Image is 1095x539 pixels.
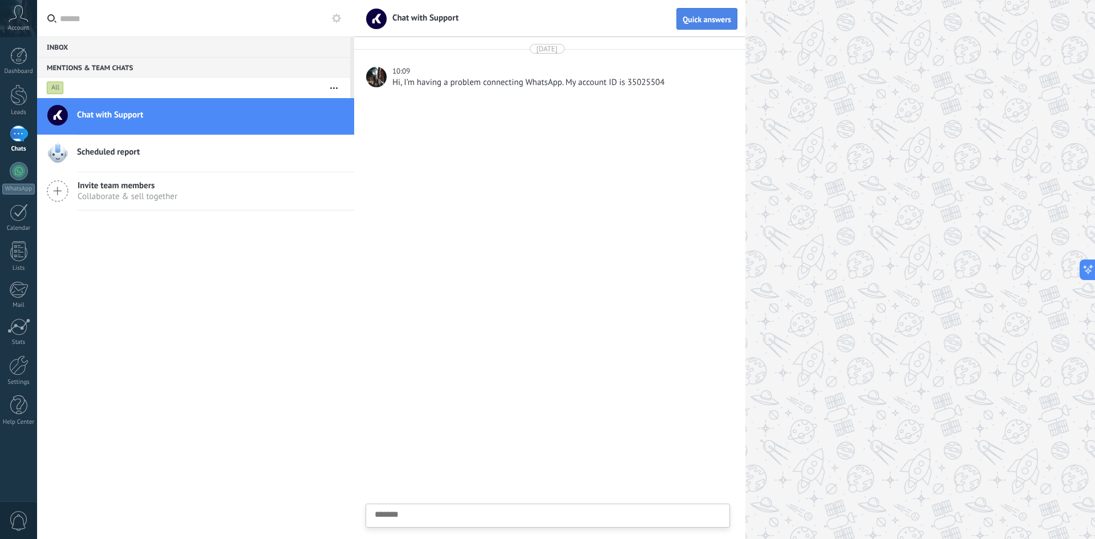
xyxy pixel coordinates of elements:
[392,77,728,88] div: Hi, I’m having a problem connecting WhatsApp. My account ID is 35025504
[537,44,558,54] div: [DATE]
[322,78,346,98] button: More
[2,302,35,309] div: Mail
[78,180,177,191] span: Invite team members
[2,265,35,272] div: Lists
[366,67,387,87] span: Gym-Pharma
[2,379,35,386] div: Settings
[386,13,459,23] span: Chat with Support
[8,25,29,32] span: Account
[37,37,350,57] div: Inbox
[2,184,35,194] div: WhatsApp
[77,110,143,121] span: Chat with Support
[2,145,35,153] div: Chats
[2,339,35,346] div: Stats
[392,66,412,77] div: 10:09
[37,57,350,78] div: Mentions & Team chats
[2,68,35,75] div: Dashboard
[2,419,35,426] div: Help Center
[37,135,354,172] a: Scheduled report
[47,81,64,95] div: All
[37,98,354,135] a: Chat with Support
[676,8,737,30] button: Quick answers
[683,15,731,23] span: Quick answers
[77,147,140,158] span: Scheduled report
[2,109,35,116] div: Leads
[2,225,35,232] div: Calendar
[78,191,177,202] span: Collaborate & sell together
